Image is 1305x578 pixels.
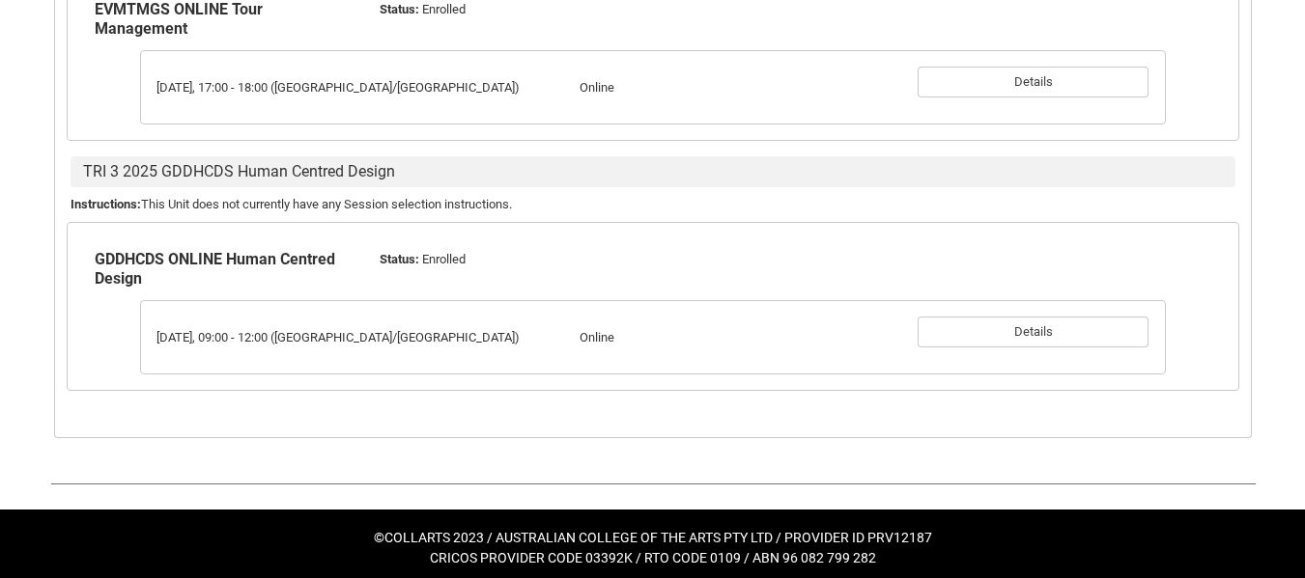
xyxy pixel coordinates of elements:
[71,197,141,211] b: Instructions :
[580,328,895,347] p: Online
[918,67,1149,97] button: Details
[918,317,1149,347] button: Details
[50,473,1256,493] img: REDU_GREY_LINE
[380,2,419,16] b: Status :
[380,252,419,266] b: Status :
[156,328,556,347] p: [DATE], 09:00 - 12:00 ([GEOGRAPHIC_DATA]/[GEOGRAPHIC_DATA])
[71,195,1235,214] p: This Unit does not currently have any Session selection instructions.
[71,157,407,186] span: TRI 3 2025 GDDHCDS Human Centred Design
[156,78,556,97] p: [DATE], 17:00 - 18:00 ([GEOGRAPHIC_DATA]/[GEOGRAPHIC_DATA])
[95,250,335,288] b: GDDHCDS ONLINE Human Centred Design
[380,250,641,269] p: Enrolled
[580,78,895,97] p: Online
